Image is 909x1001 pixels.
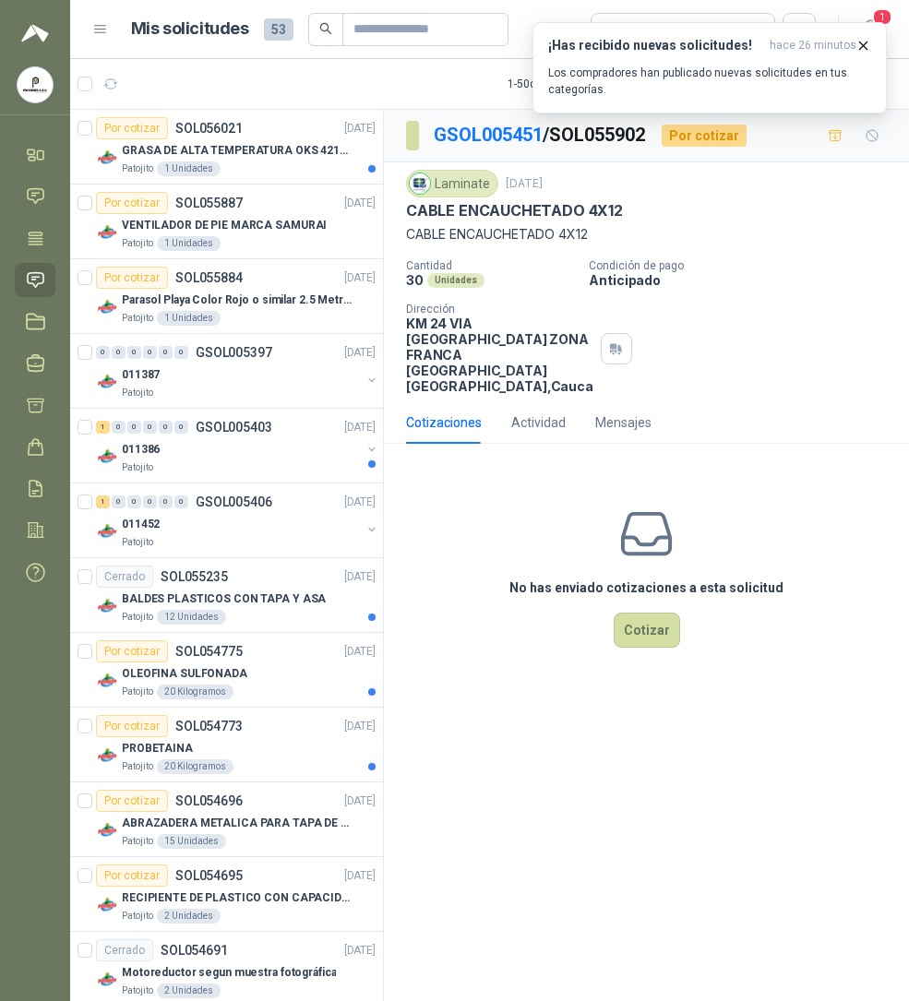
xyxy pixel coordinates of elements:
[70,857,383,932] a: Por cotizarSOL054695[DATE] Company LogoRECIPIENTE DE PLASTICO CON CAPACIDAD DE 1.8 LT PARA LA EXT...
[406,272,424,288] p: 30
[96,267,168,289] div: Por cotizar
[122,366,160,384] p: 011387
[511,412,566,433] div: Actividad
[70,708,383,782] a: Por cotizarSOL054773[DATE] Company LogoPROBETAINAPatojito20 Kilogramos
[589,272,902,288] p: Anticipado
[603,19,641,40] div: Todas
[122,441,160,459] p: 011386
[161,944,228,957] p: SOL054691
[122,292,352,309] p: Parasol Playa Color Rojo o similar 2.5 Metros Uv+50
[122,909,153,924] p: Patojito
[406,303,593,316] p: Dirección
[96,939,153,961] div: Cerrado
[344,792,376,810] p: [DATE]
[344,867,376,885] p: [DATE]
[175,645,243,658] p: SOL054775
[18,67,53,102] img: Company Logo
[175,794,243,807] p: SOL054696
[157,685,233,699] div: 20 Kilogramos
[157,983,221,998] div: 2 Unidades
[589,259,902,272] p: Condición de pago
[157,161,221,176] div: 1 Unidades
[96,491,379,550] a: 1 0 0 0 0 0 GSOL005406[DATE] Company Logo011452Patojito
[127,346,141,359] div: 0
[122,386,153,400] p: Patojito
[509,578,783,598] h3: No has enviado cotizaciones a esta solicitud
[96,640,168,662] div: Por cotizar
[872,8,892,26] span: 1
[96,117,168,139] div: Por cotizar
[122,740,193,757] p: PROBETAINA
[21,22,49,44] img: Logo peakr
[70,782,383,857] a: Por cotizarSOL054696[DATE] Company LogoABRAZADERA METALICA PARA TAPA DE TAMBOR DE PLASTICO DE 50 ...
[70,185,383,259] a: Por cotizarSOL055887[DATE] Company LogoVENTILADOR DE PIE MARCA SAMURAIPatojito1 Unidades
[127,495,141,508] div: 0
[344,643,376,661] p: [DATE]
[96,520,118,542] img: Company Logo
[122,311,153,326] p: Patojito
[122,236,153,251] p: Patojito
[159,495,173,508] div: 0
[344,269,376,287] p: [DATE]
[96,371,118,393] img: Company Logo
[70,633,383,708] a: Por cotizarSOL054775[DATE] Company LogoOLEOFINA SULFONADAPatojito20 Kilogramos
[196,346,272,359] p: GSOL005397
[96,894,118,916] img: Company Logo
[662,125,747,147] div: Por cotizar
[122,964,336,982] p: Motoreductor segun muestra fotográfica
[854,13,887,46] button: 1
[175,869,243,882] p: SOL054695
[175,720,243,733] p: SOL054773
[157,311,221,326] div: 1 Unidades
[122,535,153,550] p: Patojito
[175,271,243,284] p: SOL055884
[406,224,887,244] p: CABLE ENCAUCHETADO 4X12
[96,346,110,359] div: 0
[122,815,352,832] p: ABRAZADERA METALICA PARA TAPA DE TAMBOR DE PLASTICO DE 50 LT
[70,259,383,334] a: Por cotizarSOL055884[DATE] Company LogoParasol Playa Color Rojo o similar 2.5 Metros Uv+50Patojit...
[96,969,118,991] img: Company Logo
[406,412,482,433] div: Cotizaciones
[96,495,110,508] div: 1
[196,495,272,508] p: GSOL005406
[96,670,118,692] img: Company Logo
[122,161,153,176] p: Patojito
[410,173,430,194] img: Company Logo
[157,759,233,774] div: 20 Kilogramos
[143,421,157,434] div: 0
[122,516,160,533] p: 011452
[122,142,352,160] p: GRASA DE ALTA TEMPERATURA OKS 4210 X 5 KG
[96,421,110,434] div: 1
[122,983,153,998] p: Patojito
[112,346,126,359] div: 0
[96,715,168,737] div: Por cotizar
[548,38,762,54] h3: ¡Has recibido nuevas solicitudes!
[122,834,153,849] p: Patojito
[196,421,272,434] p: GSOL005403
[96,221,118,244] img: Company Logo
[157,909,221,924] div: 2 Unidades
[127,421,141,434] div: 0
[344,419,376,436] p: [DATE]
[122,460,153,475] p: Patojito
[143,495,157,508] div: 0
[344,494,376,511] p: [DATE]
[595,412,652,433] div: Mensajes
[159,421,173,434] div: 0
[96,595,118,617] img: Company Logo
[406,201,623,220] p: CABLE ENCAUCHETADO 4X12
[96,864,168,887] div: Por cotizar
[96,446,118,468] img: Company Logo
[96,566,153,588] div: Cerrado
[427,273,484,288] div: Unidades
[319,22,332,35] span: search
[96,745,118,767] img: Company Logo
[122,759,153,774] p: Patojito
[406,316,593,394] p: KM 24 VIA [GEOGRAPHIC_DATA] ZONA FRANCA [GEOGRAPHIC_DATA] [GEOGRAPHIC_DATA] , Cauca
[175,122,243,135] p: SOL056021
[344,195,376,212] p: [DATE]
[96,192,168,214] div: Por cotizar
[143,346,157,359] div: 0
[70,110,383,185] a: Por cotizarSOL056021[DATE] Company LogoGRASA DE ALTA TEMPERATURA OKS 4210 X 5 KGPatojito1 Unidades
[174,346,188,359] div: 0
